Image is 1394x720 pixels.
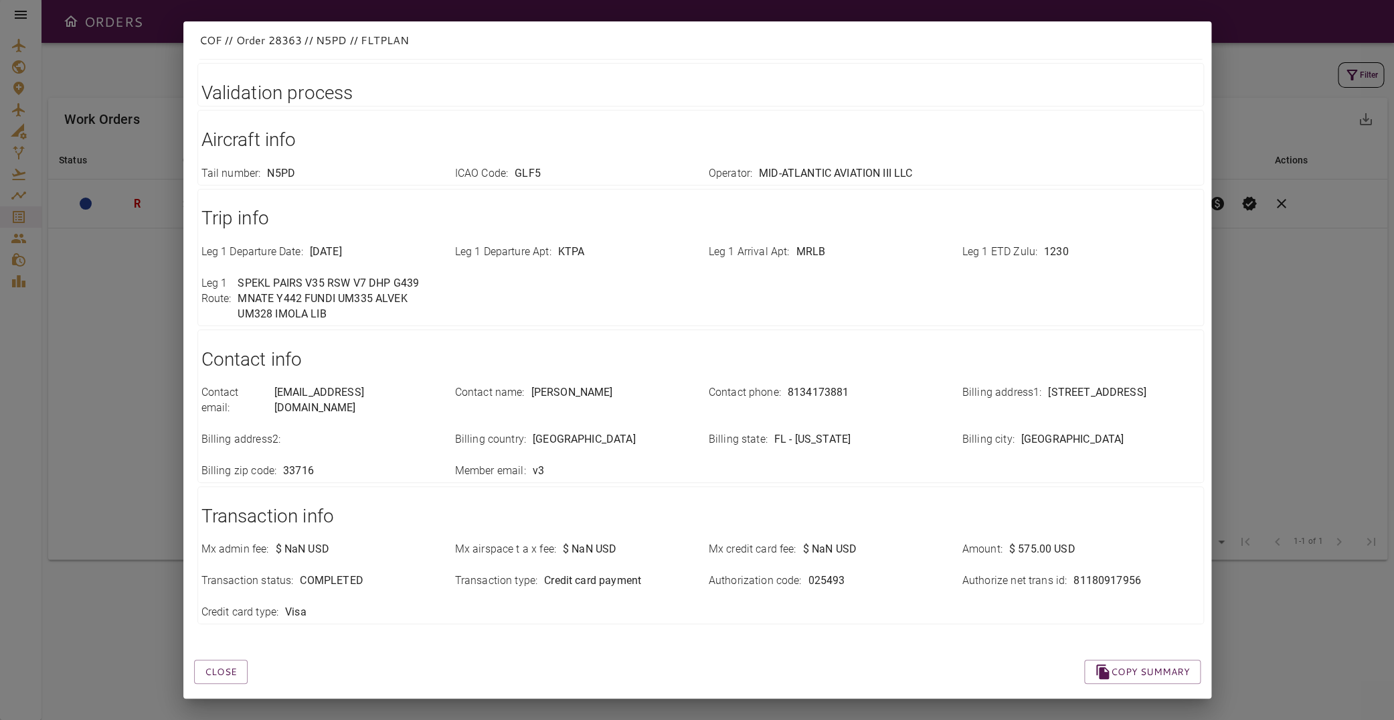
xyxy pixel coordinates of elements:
p: Mx credit card fee : [709,542,796,557]
button: Copy summary [1084,660,1201,685]
p: GLF5 [515,166,541,182]
p: Billing country : [455,432,526,447]
p: Contact email : [201,385,268,416]
p: Mx airspace t a x fee : [455,542,556,557]
p: Tail number : [201,166,261,182]
p: Member email : [455,463,526,479]
p: Billing zip code : [201,463,277,479]
p: COMPLETED [300,573,363,589]
p: Transaction type : [455,573,538,589]
p: $ 575.00 USD [1009,542,1075,557]
p: MID-ATLANTIC AVIATION III LLC [759,166,912,182]
p: 1230 [1044,244,1069,260]
p: FL - [US_STATE] [774,432,851,447]
p: 8134173881 [788,385,849,401]
p: N5PD [267,166,295,182]
p: $ NaN USD [563,542,616,557]
p: Authorize net trans id : [962,573,1067,589]
p: Visa [285,605,307,620]
p: Leg 1 Arrival Apt : [709,244,790,260]
p: Contact phone : [709,385,781,401]
p: COF // Order 28363 // N5PD // FLTPLAN [199,32,1195,48]
p: Transaction status : [201,573,294,589]
p: SPEKL PAIRS V35 RSW V7 DHP G439 MNATE Y442 FUNDI UM335 ALVEK UM328 IMOLA LIB [238,276,438,322]
p: [DATE] [310,244,342,260]
p: [STREET_ADDRESS] [1048,385,1146,401]
p: KTPA [558,244,585,260]
h1: Validation process [201,80,1200,106]
p: [PERSON_NAME] [531,385,612,401]
h1: Trip info [201,205,1200,232]
p: Billing state : [709,432,768,447]
p: Credit card type : [201,605,279,620]
p: 025493 [808,573,845,589]
p: Leg 1 Route : [201,276,232,322]
h1: Transaction info [201,503,1200,530]
p: Leg 1 Departure Apt : [455,244,551,260]
p: Operator : [709,166,752,182]
p: Mx admin fee : [201,542,269,557]
p: ICAO Code : [455,166,509,182]
p: Credit card payment [544,573,641,589]
p: Leg 1 ETD Zulu : [962,244,1037,260]
p: Leg 1 Departure Date : [201,244,303,260]
p: Billing address1 : [962,385,1042,401]
p: Billing address2 : [201,432,281,447]
p: Amount : [962,542,1003,557]
p: [EMAIL_ADDRESS][DOMAIN_NAME] [274,385,439,416]
p: [GEOGRAPHIC_DATA] [533,432,636,447]
p: $ NaN USD [802,542,856,557]
p: [GEOGRAPHIC_DATA] [1021,432,1124,447]
p: MRLB [796,244,825,260]
p: 81180917956 [1073,573,1141,589]
p: 33716 [283,463,314,479]
p: Contact name : [455,385,525,401]
h1: Aircraft info [201,127,1200,153]
h1: Contact info [201,346,1200,373]
p: Authorization code : [709,573,802,589]
p: v3 [532,463,543,479]
button: Close [194,660,248,685]
p: Billing city : [962,432,1015,447]
p: $ NaN USD [275,542,329,557]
